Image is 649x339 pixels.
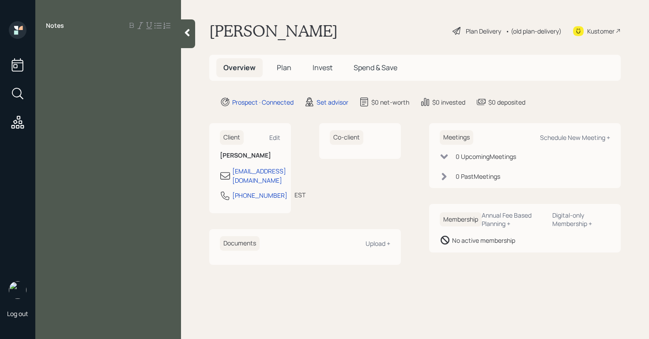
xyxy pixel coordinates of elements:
label: Notes [46,21,64,30]
h6: Meetings [440,130,473,145]
div: Prospect · Connected [232,98,294,107]
div: • (old plan-delivery) [506,26,562,36]
div: $0 net-worth [371,98,409,107]
div: [PHONE_NUMBER] [232,191,287,200]
div: Annual Fee Based Planning + [482,211,545,228]
div: Edit [269,133,280,142]
div: Log out [7,309,28,318]
div: Kustomer [587,26,615,36]
div: Digital-only Membership + [552,211,610,228]
h6: [PERSON_NAME] [220,152,280,159]
h6: Documents [220,236,260,251]
span: Spend & Save [354,63,397,72]
div: $0 invested [432,98,465,107]
div: Schedule New Meeting + [540,133,610,142]
div: No active membership [452,236,515,245]
span: Invest [313,63,332,72]
div: [EMAIL_ADDRESS][DOMAIN_NAME] [232,166,286,185]
div: EST [294,190,306,200]
img: retirable_logo.png [9,281,26,299]
h6: Membership [440,212,482,227]
h1: [PERSON_NAME] [209,21,338,41]
span: Plan [277,63,291,72]
div: Set advisor [317,98,348,107]
h6: Co-client [330,130,363,145]
div: Plan Delivery [466,26,501,36]
div: 0 Past Meeting s [456,172,500,181]
div: 0 Upcoming Meeting s [456,152,516,161]
div: $0 deposited [488,98,525,107]
h6: Client [220,130,244,145]
div: Upload + [366,239,390,248]
span: Overview [223,63,256,72]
